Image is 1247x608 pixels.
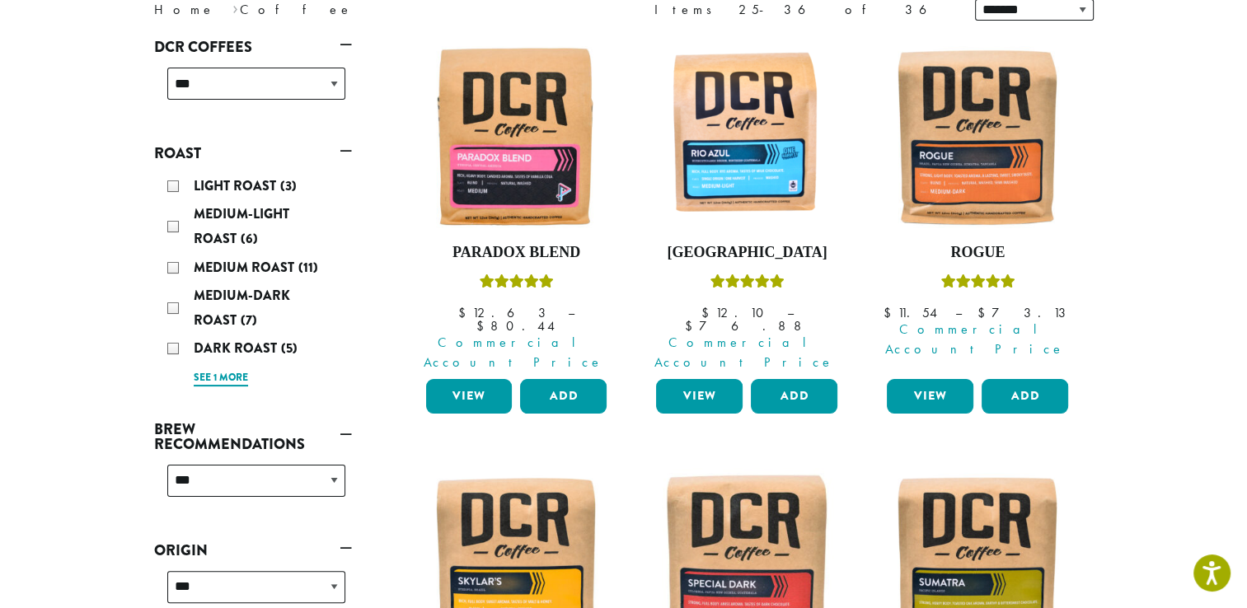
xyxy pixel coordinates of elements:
[955,304,962,321] span: –
[652,41,841,372] a: [GEOGRAPHIC_DATA]Rated 5.00 out of 5 Commercial Account Price
[685,317,809,334] bdi: 76.88
[194,258,298,277] span: Medium Roast
[645,333,841,372] span: Commercial Account Price
[977,304,1072,321] bdi: 73.13
[710,272,784,297] div: Rated 5.00 out of 5
[194,339,281,358] span: Dark Roast
[194,176,280,195] span: Light Roast
[786,304,793,321] span: –
[421,41,611,231] img: Paradox_Blend-300x300.jpg
[154,536,352,564] a: Origin
[982,379,1068,414] button: Add
[883,41,1072,372] a: RogueRated 5.00 out of 5 Commercial Account Price
[154,61,352,119] div: DCR Coffees
[194,204,289,248] span: Medium-Light Roast
[194,370,248,386] a: See 1 more
[422,244,612,262] h4: Paradox Blend
[876,320,1072,359] span: Commercial Account Price
[154,33,352,61] a: DCR Coffees
[887,379,973,414] a: View
[685,317,699,334] span: $
[884,304,940,321] bdi: 11.54
[298,258,318,277] span: (11)
[422,41,612,372] a: Paradox BlendRated 5.00 out of 5 Commercial Account Price
[479,272,553,297] div: Rated 5.00 out of 5
[458,304,552,321] bdi: 12.63
[701,304,771,321] bdi: 12.10
[476,317,556,334] bdi: 80.44
[568,304,574,321] span: –
[701,304,715,321] span: $
[415,333,612,372] span: Commercial Account Price
[426,379,513,414] a: View
[656,379,743,414] a: View
[194,286,290,330] span: Medium-Dark Roast
[652,41,841,231] img: DCR-Rio-Azul-Coffee-Bag-300x300.png
[281,339,298,358] span: (5)
[940,272,1015,297] div: Rated 5.00 out of 5
[241,311,257,330] span: (7)
[154,139,352,167] a: Roast
[884,304,898,321] span: $
[652,244,841,262] h4: [GEOGRAPHIC_DATA]
[154,167,352,395] div: Roast
[241,229,258,248] span: (6)
[280,176,297,195] span: (3)
[520,379,607,414] button: Add
[883,41,1072,231] img: Rogue-12oz-300x300.jpg
[458,304,472,321] span: $
[751,379,837,414] button: Add
[154,458,352,517] div: Brew Recommendations
[883,244,1072,262] h4: Rogue
[154,415,352,458] a: Brew Recommendations
[977,304,992,321] span: $
[154,1,215,18] a: Home
[476,317,490,334] span: $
